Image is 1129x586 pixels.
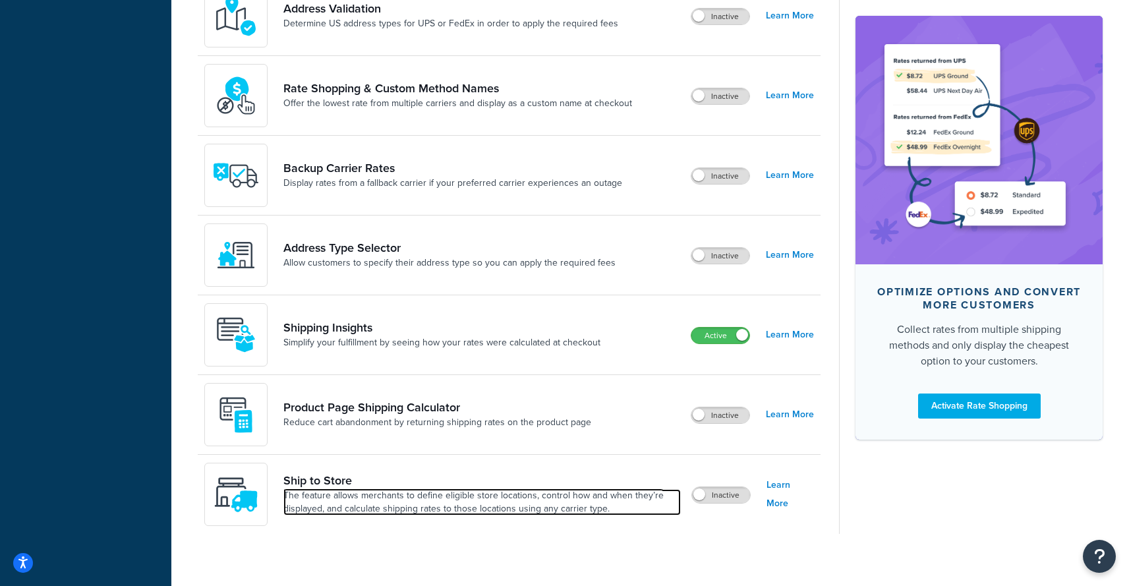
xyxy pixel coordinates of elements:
div: Optimize options and convert more customers [877,285,1082,311]
a: Shipping Insights [283,320,600,335]
a: Backup Carrier Rates [283,161,622,175]
a: Simplify your fulfillment by seeing how your rates were calculated at checkout [283,336,600,349]
a: Learn More [766,7,814,25]
a: Product Page Shipping Calculator [283,400,591,415]
img: +D8d0cXZM7VpdAAAAAElFTkSuQmCC [213,392,259,438]
a: Learn More [767,476,814,513]
img: icon-duo-feat-rate-shopping-ecdd8bed.png [213,73,259,119]
a: Reduce cart abandonment by returning shipping rates on the product page [283,416,591,429]
a: Learn More [766,166,814,185]
a: Learn More [766,246,814,264]
img: icon-duo-feat-backup-carrier-4420b188.png [213,152,259,198]
a: Learn More [766,86,814,105]
a: Rate Shopping & Custom Method Names [283,81,632,96]
a: Learn More [766,405,814,424]
button: Open Resource Center [1083,540,1116,573]
label: Inactive [691,9,749,24]
label: Active [691,328,749,343]
label: Inactive [691,407,749,423]
a: Determine US address types for UPS or FedEx in order to apply the required fees [283,17,618,30]
img: icon-duo-feat-ship-to-store-7c4d6248.svg [213,471,259,517]
a: Offer the lowest rate from multiple carriers and display as a custom name at checkout [283,97,632,110]
div: Collect rates from multiple shipping methods and only display the cheapest option to your customers. [877,321,1082,368]
img: Acw9rhKYsOEjAAAAAElFTkSuQmCC [213,312,259,358]
a: Allow customers to specify their address type so you can apply the required fees [283,256,616,270]
label: Inactive [691,88,749,104]
a: Display rates from a fallback carrier if your preferred carrier experiences an outage [283,177,622,190]
a: Address Type Selector [283,241,616,255]
img: feature-image-rateshop-7084cbbcb2e67ef1d54c2e976f0e592697130d5817b016cf7cc7e13314366067.png [875,36,1083,244]
label: Inactive [691,168,749,184]
a: The feature allows merchants to define eligible store locations, control how and when they’re dis... [283,489,681,515]
label: Inactive [692,487,750,503]
img: wNXZ4XiVfOSSwAAAABJRU5ErkJggg== [213,232,259,278]
a: Address Validation [283,1,618,16]
label: Inactive [691,248,749,264]
a: Activate Rate Shopping [918,393,1041,418]
a: Ship to Store [283,473,681,488]
a: Learn More [766,326,814,344]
